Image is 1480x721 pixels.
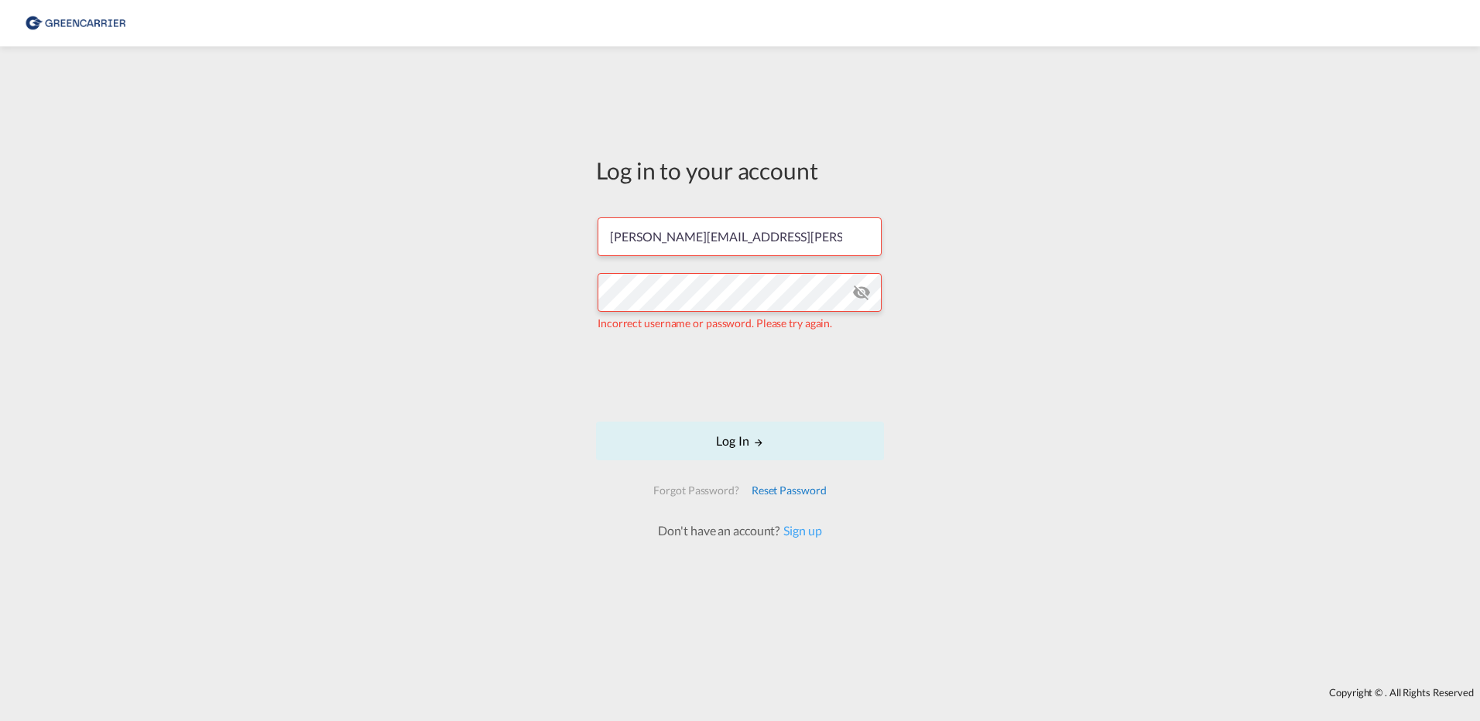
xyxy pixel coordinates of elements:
a: Sign up [779,523,821,538]
div: Forgot Password? [647,477,745,504]
span: Incorrect username or password. Please try again. [598,316,832,330]
iframe: reCAPTCHA [622,346,858,406]
input: Enter email/phone number [598,217,882,256]
div: Log in to your account [596,154,884,186]
img: 8cf206808afe11efa76fcd1e3d746489.png [23,6,128,41]
div: Reset Password [745,477,833,504]
md-icon: icon-eye-off [852,283,871,302]
div: Don't have an account? [641,522,838,539]
button: LOGIN [596,422,884,460]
